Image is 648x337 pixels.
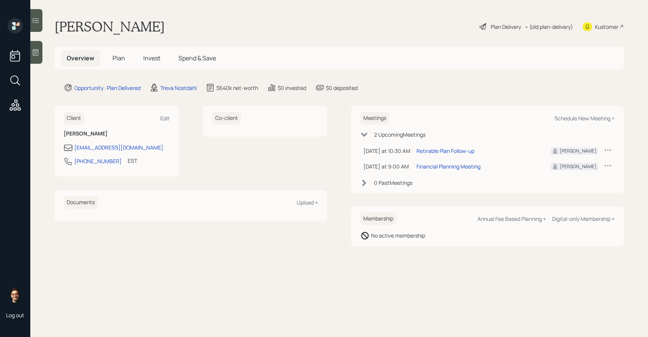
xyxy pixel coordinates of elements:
[416,147,474,155] div: Retirable Plan Follow-up
[74,157,122,165] div: [PHONE_NUMBER]
[8,287,23,302] img: sami-boghos-headshot.png
[113,54,125,62] span: Plan
[477,215,546,222] div: Annual Fee Based Planning +
[160,84,197,92] div: Treva Nostdahl
[360,213,396,225] h6: Membership
[371,231,425,239] div: No active membership
[491,23,521,31] div: Plan Delivery
[595,23,618,31] div: Kustomer
[160,115,170,122] div: Edit
[143,54,160,62] span: Invest
[374,131,426,139] div: 2 Upcoming Meeting s
[363,147,410,155] div: [DATE] at 10:30 AM
[560,148,596,154] div: [PERSON_NAME]
[55,18,165,35] h1: [PERSON_NAME]
[216,84,258,92] div: $640k net-worth
[560,163,596,170] div: [PERSON_NAME]
[374,179,412,187] div: 0 Past Meeting s
[363,162,410,170] div: [DATE] at 9:00 AM
[326,84,358,92] div: $0 deposited
[74,143,163,151] div: [EMAIL_ADDRESS][DOMAIN_NAME]
[278,84,306,92] div: $0 invested
[64,131,170,137] h6: [PERSON_NAME]
[67,54,94,62] span: Overview
[297,199,318,206] div: Upload +
[212,112,241,124] h6: Co-client
[64,196,98,209] h6: Documents
[64,112,84,124] h6: Client
[360,112,389,124] h6: Meetings
[552,215,615,222] div: Digital-only Membership +
[178,54,216,62] span: Spend & Save
[128,157,137,165] div: EST
[74,84,141,92] div: Opportunity · Plan Delivered
[525,23,573,31] div: • (old plan-delivery)
[6,312,24,319] div: Log out
[554,115,615,122] div: Schedule New Meeting +
[416,162,481,170] div: Financial Planning Meeting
